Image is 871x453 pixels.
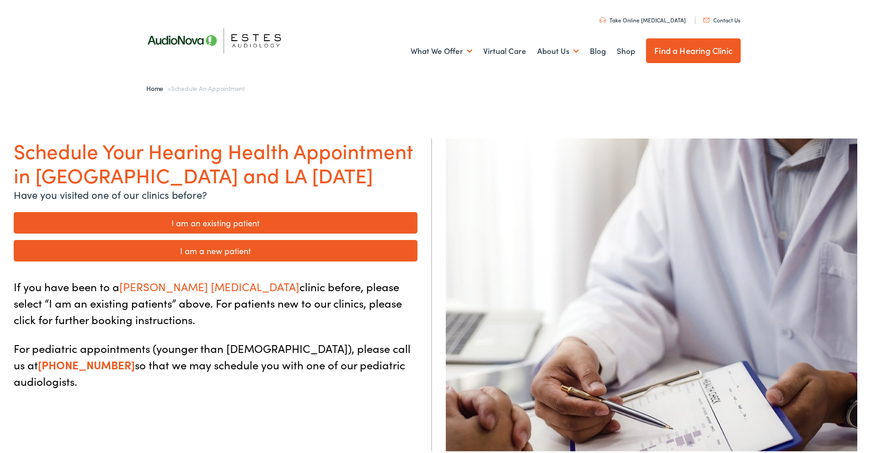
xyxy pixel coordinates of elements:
a: What We Offer [411,32,472,66]
span: Schedule an Appointment [171,82,245,91]
span: » [146,82,245,91]
a: Blog [590,32,606,66]
a: Take Online [MEDICAL_DATA] [599,14,686,22]
a: Contact Us [703,14,740,22]
img: utility icon [703,16,710,21]
img: utility icon [599,16,606,21]
a: Virtual Care [483,32,526,66]
a: [PHONE_NUMBER] [38,355,135,370]
a: I am a new patient [14,238,417,260]
span: [PERSON_NAME] [MEDICAL_DATA] [119,277,299,292]
p: Have you visited one of our clinics before? [14,185,417,200]
a: Find a Hearing Clinic [646,37,741,61]
h1: Schedule Your Hearing Health Appointment in [GEOGRAPHIC_DATA] and LA [DATE] [14,137,417,185]
a: About Us [537,32,579,66]
p: If you have been to a clinic before, please select “I am an existing patients” above. For patient... [14,277,417,326]
a: Home [146,82,168,91]
p: For pediatric appointments (younger than [DEMOGRAPHIC_DATA]), please call us at so that we may sc... [14,338,417,388]
a: Shop [617,32,635,66]
a: I am an existing patient [14,210,417,232]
